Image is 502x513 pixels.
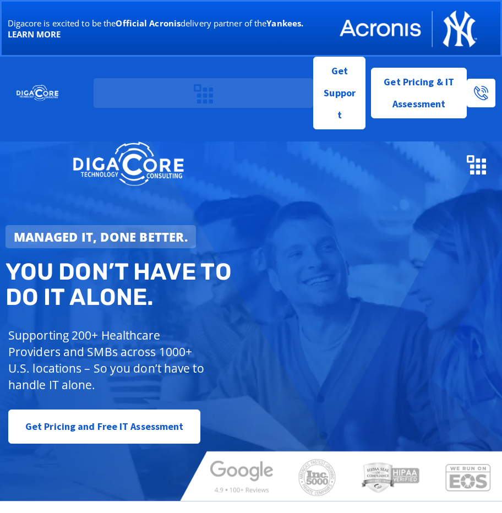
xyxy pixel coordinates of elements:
[8,410,200,444] a: Get Pricing and Free IT Assessment
[462,149,491,179] div: Menu Toggle
[380,71,458,115] span: Get Pricing & IT Assessment
[8,29,61,40] a: LEARN MORE
[8,327,210,393] p: Supporting 200+ Healthcare Providers and SMBs across 1000+ U.S. locations – So you don’t have to ...
[17,84,58,102] img: DigaCore Technology Consulting
[266,18,303,29] b: Yankees.
[371,68,467,118] a: Get Pricing & IT Assessment
[14,228,188,245] strong: Managed IT, done better.
[313,57,365,129] a: Get Support
[189,78,219,108] div: Menu Toggle
[116,18,181,29] b: Official Acronis
[73,140,184,188] img: DigaCore Technology Consulting
[6,259,255,310] h2: You don’t have to do IT alone.
[8,18,309,40] p: Digacore is excited to be the delivery partner of the
[6,225,196,248] a: Managed IT, done better.
[337,8,477,50] img: Acronis
[323,60,357,126] span: Get Support
[25,416,183,438] span: Get Pricing and Free IT Assessment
